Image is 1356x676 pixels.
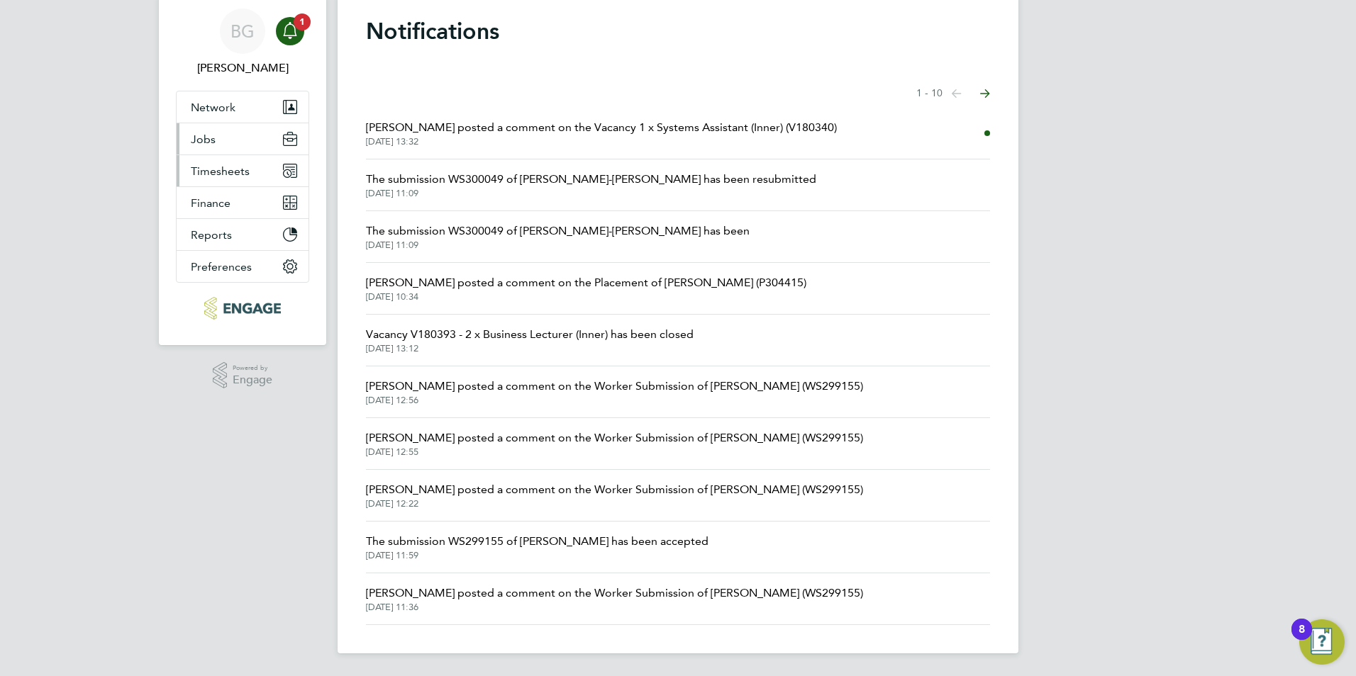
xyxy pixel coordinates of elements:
[176,297,309,320] a: Go to home page
[366,222,750,240] span: The submission WS300049 of [PERSON_NAME]-[PERSON_NAME] has been
[366,429,863,458] a: [PERSON_NAME] posted a comment on the Worker Submission of [PERSON_NAME] (WS299155)[DATE] 12:55
[191,164,250,178] span: Timesheets
[294,13,311,30] span: 1
[366,378,863,406] a: [PERSON_NAME] posted a comment on the Worker Submission of [PERSON_NAME] (WS299155)[DATE] 12:56
[366,240,750,251] span: [DATE] 11:09
[916,86,943,101] span: 1 - 10
[191,260,252,274] span: Preferences
[366,550,708,561] span: [DATE] 11:59
[366,326,694,354] a: Vacancy V180393 - 2 x Business Lecturer (Inner) has been closed[DATE] 13:12
[177,155,309,186] button: Timesheets
[366,446,863,458] span: [DATE] 12:55
[366,395,863,406] span: [DATE] 12:56
[366,17,990,45] h1: Notifications
[177,219,309,250] button: Reports
[366,274,806,303] a: [PERSON_NAME] posted a comment on the Placement of [PERSON_NAME] (P304415)[DATE] 10:34
[204,297,280,320] img: carbonrecruitment-logo-retina.png
[366,343,694,354] span: [DATE] 13:12
[366,602,863,613] span: [DATE] 11:36
[1299,619,1345,665] button: Open Resource Center, 8 new notifications
[366,274,806,291] span: [PERSON_NAME] posted a comment on the Placement of [PERSON_NAME] (P304415)
[366,429,863,446] span: [PERSON_NAME] posted a comment on the Worker Submission of [PERSON_NAME] (WS299155)
[366,136,837,147] span: [DATE] 13:32
[1299,629,1305,648] div: 8
[177,251,309,282] button: Preferences
[366,481,863,498] span: [PERSON_NAME] posted a comment on the Worker Submission of [PERSON_NAME] (WS299155)
[366,188,816,199] span: [DATE] 11:09
[366,481,863,509] a: [PERSON_NAME] posted a comment on the Worker Submission of [PERSON_NAME] (WS299155)[DATE] 12:22
[366,378,863,395] span: [PERSON_NAME] posted a comment on the Worker Submission of [PERSON_NAME] (WS299155)
[366,533,708,561] a: The submission WS299155 of [PERSON_NAME] has been accepted[DATE] 11:59
[366,533,708,550] span: The submission WS299155 of [PERSON_NAME] has been accepted
[366,326,694,343] span: Vacancy V180393 - 2 x Business Lecturer (Inner) has been closed
[366,585,863,602] span: [PERSON_NAME] posted a comment on the Worker Submission of [PERSON_NAME] (WS299155)
[366,171,816,199] a: The submission WS300049 of [PERSON_NAME]-[PERSON_NAME] has been resubmitted[DATE] 11:09
[230,22,255,40] span: BG
[366,119,837,147] a: [PERSON_NAME] posted a comment on the Vacancy 1 x Systems Assistant (Inner) (V180340)[DATE] 13:32
[177,91,309,123] button: Network
[366,498,863,509] span: [DATE] 12:22
[177,187,309,218] button: Finance
[177,123,309,154] button: Jobs
[916,79,990,108] nav: Select page of notifications list
[191,196,230,210] span: Finance
[213,362,273,389] a: Powered byEngage
[276,9,304,54] a: 1
[191,228,232,242] span: Reports
[191,133,216,146] span: Jobs
[366,222,750,251] a: The submission WS300049 of [PERSON_NAME]-[PERSON_NAME] has been[DATE] 11:09
[366,171,816,188] span: The submission WS300049 of [PERSON_NAME]-[PERSON_NAME] has been resubmitted
[191,101,235,114] span: Network
[176,9,309,77] a: BG[PERSON_NAME]
[366,585,863,613] a: [PERSON_NAME] posted a comment on the Worker Submission of [PERSON_NAME] (WS299155)[DATE] 11:36
[176,60,309,77] span: Becky Green
[366,291,806,303] span: [DATE] 10:34
[233,362,272,374] span: Powered by
[366,119,837,136] span: [PERSON_NAME] posted a comment on the Vacancy 1 x Systems Assistant (Inner) (V180340)
[233,374,272,386] span: Engage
